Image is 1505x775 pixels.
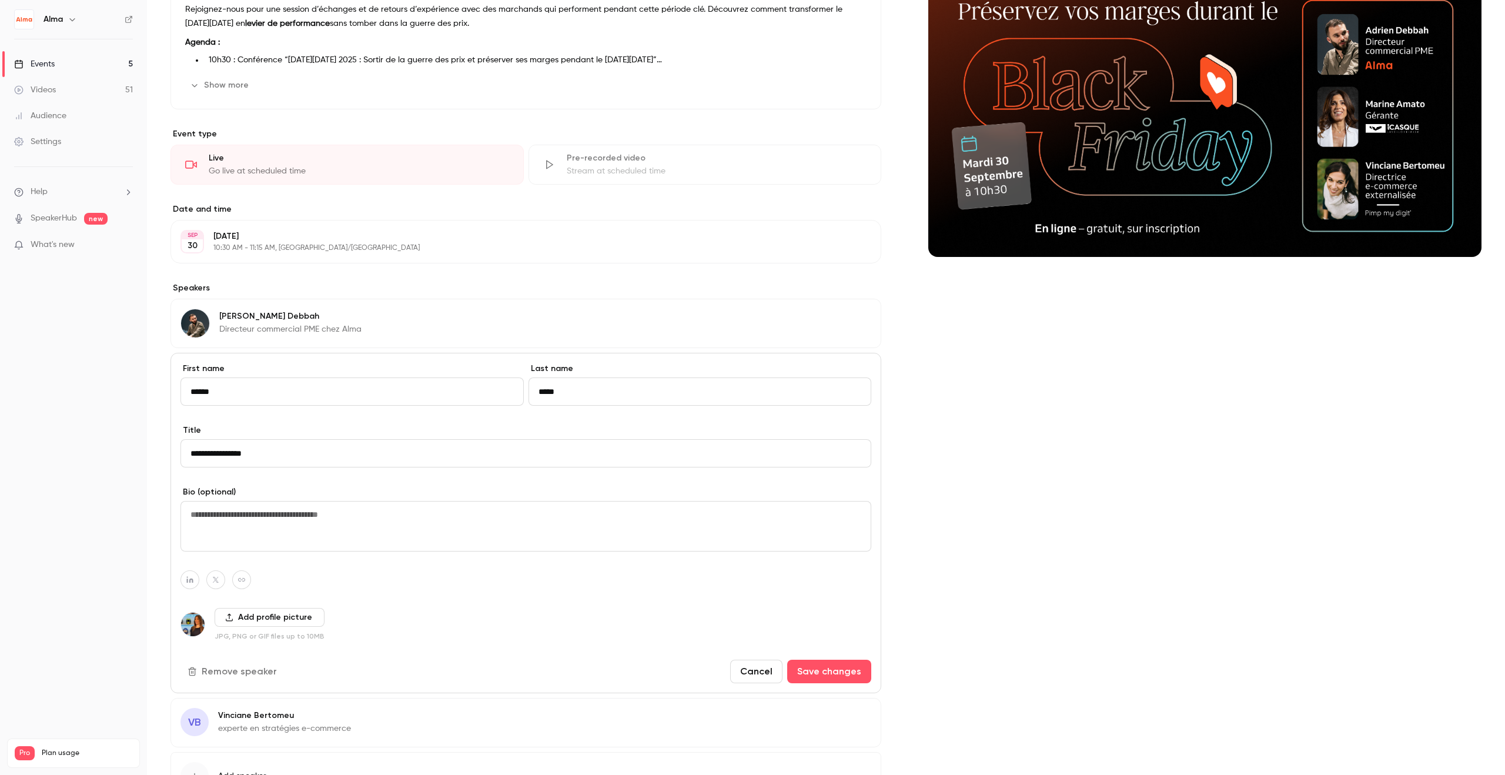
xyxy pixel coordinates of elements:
p: experte en stratégies e-commerce [218,723,351,734]
span: Pro [15,746,35,760]
h6: Alma [44,14,63,25]
button: Show more [185,76,256,95]
strong: Agenda : [185,38,220,46]
p: Vinciane Bertomeu [218,710,351,721]
div: Pre-recorded videoStream at scheduled time [529,145,882,185]
img: Marine Amato [181,613,205,636]
span: VB [188,714,201,730]
div: VBVinciane Bertomeuexperte en stratégies e-commerce [170,698,881,747]
label: Date and time [170,203,881,215]
div: Stream at scheduled time [567,165,867,177]
div: Live [209,152,509,164]
div: Audience [14,110,66,122]
p: Directeur commercial PME chez Alma [219,323,362,335]
button: Add profile picture [215,608,325,627]
li: 10h30 : Conférence “[DATE][DATE] 2025 : Sortir de la guerre des prix et préserver ses marges pend... [204,54,867,66]
label: Last name [529,363,872,375]
p: 30 [188,240,198,252]
label: Speakers [170,282,881,294]
p: [DATE] [213,231,819,242]
p: JPG, PNG or GIF files up to 10MB [215,632,325,641]
img: Alma [15,10,34,29]
div: Videos [14,84,56,96]
label: Title [180,425,871,436]
button: Save changes [787,660,871,683]
button: Remove speaker [180,660,286,683]
span: What's new [31,239,75,251]
span: Help [31,186,48,198]
span: Plan usage [42,749,132,758]
div: Adrien Debbah[PERSON_NAME] DebbahDirecteur commercial PME chez Alma [170,299,881,348]
div: SEP [182,231,203,239]
button: Cancel [730,660,782,683]
span: new [84,213,108,225]
div: Events [14,58,55,70]
li: help-dropdown-opener [14,186,133,198]
div: LiveGo live at scheduled time [170,145,524,185]
label: First name [180,363,524,375]
iframe: Noticeable Trigger [119,240,133,250]
img: Adrien Debbah [181,309,209,338]
div: Pre-recorded video [567,152,867,164]
div: Settings [14,136,61,148]
label: Bio (optional) [180,486,871,498]
p: 10:30 AM - 11:15 AM, [GEOGRAPHIC_DATA]/[GEOGRAPHIC_DATA] [213,243,819,253]
p: Rejoignez-nous pour une session d’échanges et de retours d’expérience avec des marchands qui perf... [185,2,867,31]
strong: levier de performance [245,19,330,28]
p: [PERSON_NAME] Debbah [219,310,362,322]
p: Event type [170,128,881,140]
div: Go live at scheduled time [209,165,509,177]
a: SpeakerHub [31,212,77,225]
